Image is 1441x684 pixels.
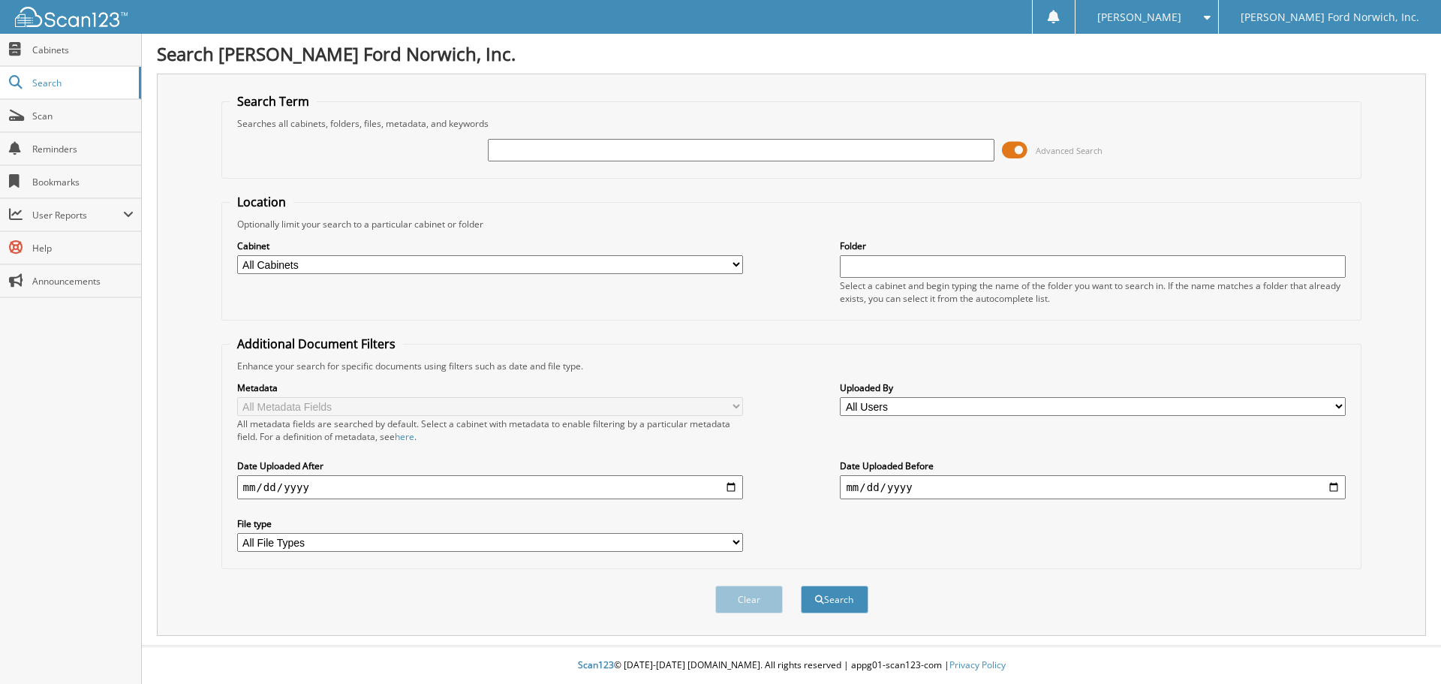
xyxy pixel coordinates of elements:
div: All metadata fields are searched by default. Select a cabinet with metadata to enable filtering b... [237,417,743,443]
label: Date Uploaded After [237,460,743,472]
span: Scan123 [578,658,614,671]
span: [PERSON_NAME] [1097,13,1181,22]
h1: Search [PERSON_NAME] Ford Norwich, Inc. [157,41,1426,66]
span: Bookmarks [32,176,134,188]
span: User Reports [32,209,123,221]
span: [PERSON_NAME] Ford Norwich, Inc. [1241,13,1419,22]
span: Advanced Search [1036,145,1103,156]
a: here [395,430,414,443]
legend: Location [230,194,293,210]
label: Metadata [237,381,743,394]
input: end [840,475,1346,499]
span: Cabinets [32,44,134,56]
img: scan123-logo-white.svg [15,7,128,27]
label: File type [237,517,743,530]
span: Announcements [32,275,134,288]
input: start [237,475,743,499]
button: Search [801,586,868,613]
a: Privacy Policy [949,658,1006,671]
span: Scan [32,110,134,122]
label: Folder [840,240,1346,252]
span: Search [32,77,131,89]
label: Uploaded By [840,381,1346,394]
span: Help [32,242,134,255]
div: Optionally limit your search to a particular cabinet or folder [230,218,1354,231]
legend: Additional Document Filters [230,336,403,352]
legend: Search Term [230,93,317,110]
div: Enhance your search for specific documents using filters such as date and file type. [230,360,1354,372]
div: Searches all cabinets, folders, files, metadata, and keywords [230,117,1354,130]
label: Cabinet [237,240,743,252]
div: Select a cabinet and begin typing the name of the folder you want to search in. If the name match... [840,279,1346,305]
span: Reminders [32,143,134,155]
div: © [DATE]-[DATE] [DOMAIN_NAME]. All rights reserved | appg01-scan123-com | [142,647,1441,684]
label: Date Uploaded Before [840,460,1346,472]
button: Clear [715,586,783,613]
iframe: Chat Widget [1366,612,1441,684]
